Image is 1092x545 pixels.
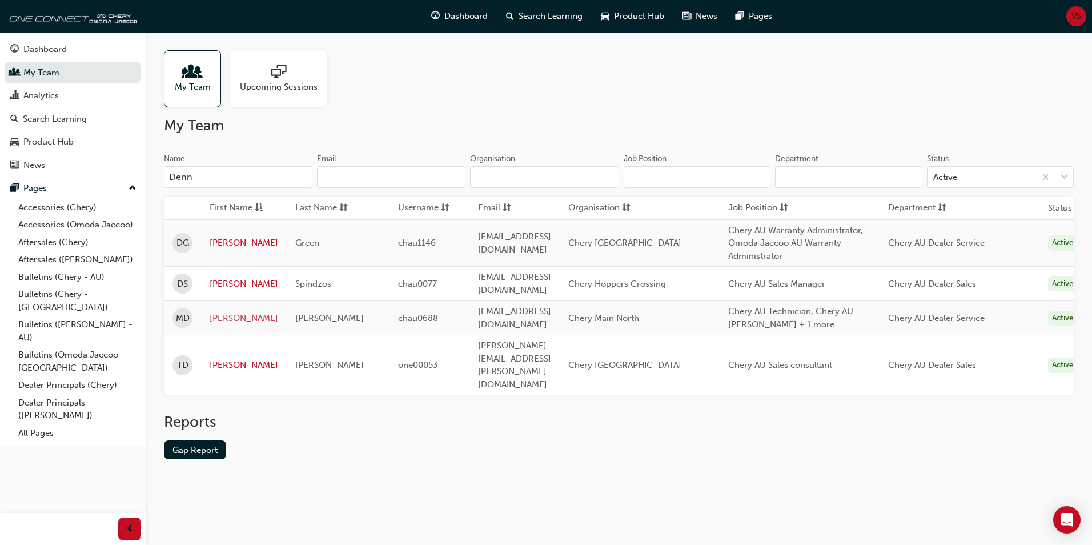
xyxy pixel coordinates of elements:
[398,313,438,323] span: chau0688
[622,201,631,215] span: sorting-icon
[444,10,488,23] span: Dashboard
[775,166,922,188] input: Department
[164,153,185,165] div: Name
[519,10,583,23] span: Search Learning
[255,201,263,215] span: asc-icon
[728,225,863,261] span: Chery AU Warranty Administrator, Omoda Jaecoo AU Warranty Administrator
[470,153,515,165] div: Organisation
[568,360,681,370] span: Chery [GEOGRAPHIC_DATA]
[295,279,331,289] span: Spindzos
[14,316,141,346] a: Bulletins ([PERSON_NAME] - AU)
[14,269,141,286] a: Bulletins (Chery - AU)
[568,238,681,248] span: Chery [GEOGRAPHIC_DATA]
[888,279,976,289] span: Chery AU Dealer Sales
[295,360,364,370] span: [PERSON_NAME]
[478,272,551,295] span: [EMAIL_ADDRESS][DOMAIN_NAME]
[592,5,673,28] a: car-iconProduct Hub
[1053,506,1081,534] div: Open Intercom Messenger
[230,50,336,107] a: Upcoming Sessions
[10,114,18,125] span: search-icon
[5,37,141,178] button: DashboardMy TeamAnalyticsSearch LearningProduct HubNews
[5,62,141,83] a: My Team
[210,237,278,250] a: [PERSON_NAME]
[1048,358,1078,373] div: Active
[10,45,19,55] span: guage-icon
[728,201,777,215] span: Job Position
[164,413,1074,431] h2: Reports
[5,131,141,153] a: Product Hub
[164,117,1074,135] h2: My Team
[1048,311,1078,326] div: Active
[210,201,272,215] button: First Nameasc-icon
[10,68,19,78] span: people-icon
[5,178,141,199] button: Pages
[14,376,141,394] a: Dealer Principals (Chery)
[295,313,364,323] span: [PERSON_NAME]
[478,201,500,215] span: Email
[317,153,336,165] div: Email
[177,278,188,291] span: DS
[164,440,226,459] a: Gap Report
[295,201,337,215] span: Last Name
[5,109,141,130] a: Search Learning
[176,312,190,325] span: MD
[14,199,141,217] a: Accessories (Chery)
[295,238,319,248] span: Green
[23,159,45,172] div: News
[126,522,134,536] span: prev-icon
[23,113,87,126] div: Search Learning
[775,153,818,165] div: Department
[1071,10,1081,23] span: VS
[780,201,788,215] span: sorting-icon
[164,50,230,107] a: My Team
[14,251,141,269] a: Aftersales ([PERSON_NAME])
[888,201,936,215] span: Department
[23,43,67,56] div: Dashboard
[398,238,436,248] span: chau1146
[726,5,781,28] a: pages-iconPages
[506,9,514,23] span: search-icon
[1048,276,1078,292] div: Active
[888,238,985,248] span: Chery AU Dealer Service
[478,340,551,390] span: [PERSON_NAME][EMAIL_ADDRESS][PERSON_NAME][DOMAIN_NAME]
[728,306,853,330] span: Chery AU Technician, Chery AU [PERSON_NAME] + 1 more
[728,279,825,289] span: Chery AU Sales Manager
[14,286,141,316] a: Bulletins (Chery - [GEOGRAPHIC_DATA])
[210,201,252,215] span: First Name
[398,201,439,215] span: Username
[5,39,141,60] a: Dashboard
[431,9,440,23] span: guage-icon
[888,360,976,370] span: Chery AU Dealer Sales
[568,201,620,215] span: Organisation
[398,279,437,289] span: chau0077
[14,234,141,251] a: Aftersales (Chery)
[422,5,497,28] a: guage-iconDashboard
[295,201,358,215] button: Last Namesorting-icon
[568,313,639,323] span: Chery Main North
[271,65,286,81] span: sessionType_ONLINE_URL-icon
[728,201,791,215] button: Job Positionsorting-icon
[398,201,461,215] button: Usernamesorting-icon
[927,153,949,165] div: Status
[728,360,832,370] span: Chery AU Sales consultant
[14,424,141,442] a: All Pages
[10,137,19,147] span: car-icon
[696,10,717,23] span: News
[176,237,189,250] span: DG
[497,5,592,28] a: search-iconSearch Learning
[14,394,141,424] a: Dealer Principals ([PERSON_NAME])
[888,313,985,323] span: Chery AU Dealer Service
[398,360,438,370] span: one00053
[478,231,551,255] span: [EMAIL_ADDRESS][DOMAIN_NAME]
[478,306,551,330] span: [EMAIL_ADDRESS][DOMAIN_NAME]
[23,182,47,195] div: Pages
[1048,202,1072,215] th: Status
[503,201,511,215] span: sorting-icon
[478,201,541,215] button: Emailsorting-icon
[1048,235,1078,251] div: Active
[682,9,691,23] span: news-icon
[1061,170,1069,185] span: down-icon
[10,183,19,194] span: pages-icon
[10,161,19,171] span: news-icon
[210,278,278,291] a: [PERSON_NAME]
